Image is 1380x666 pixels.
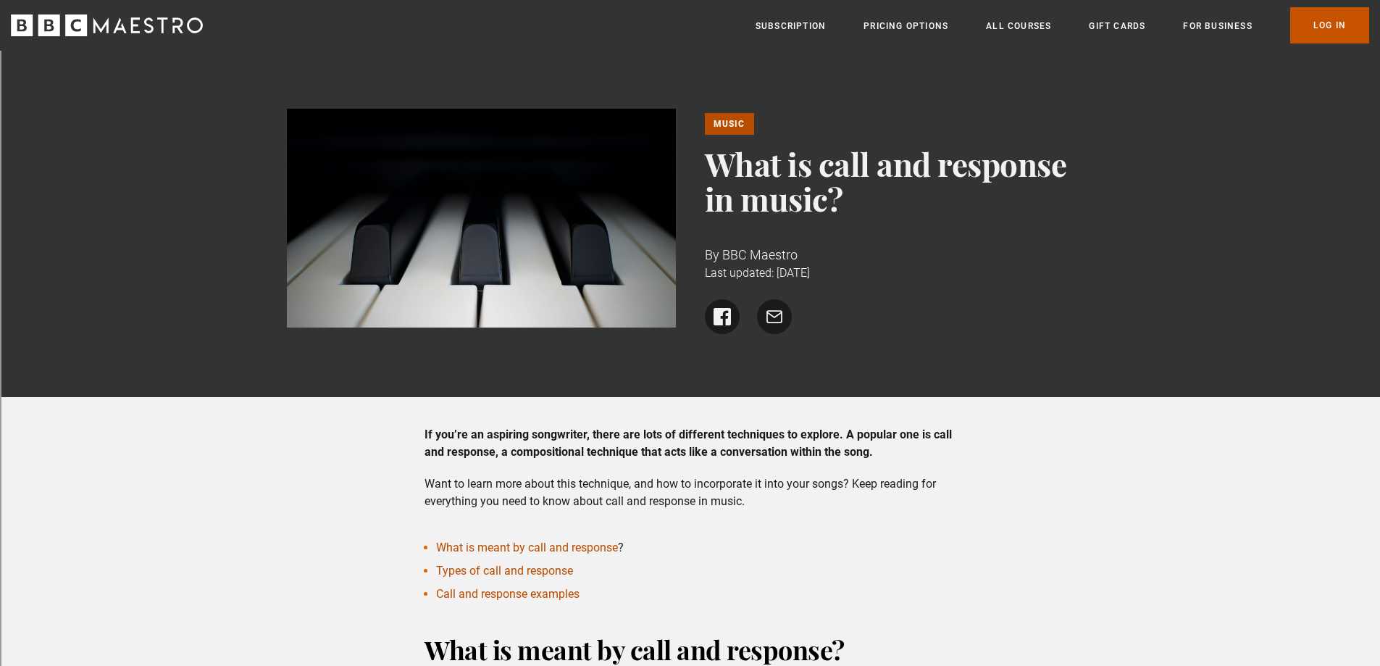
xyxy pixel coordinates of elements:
[1290,7,1369,43] a: Log In
[756,19,826,33] a: Subscription
[756,7,1369,43] nav: Primary
[986,19,1051,33] a: All Courses
[1183,19,1252,33] a: For business
[1089,19,1145,33] a: Gift Cards
[863,19,948,33] a: Pricing Options
[11,14,203,36] svg: BBC Maestro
